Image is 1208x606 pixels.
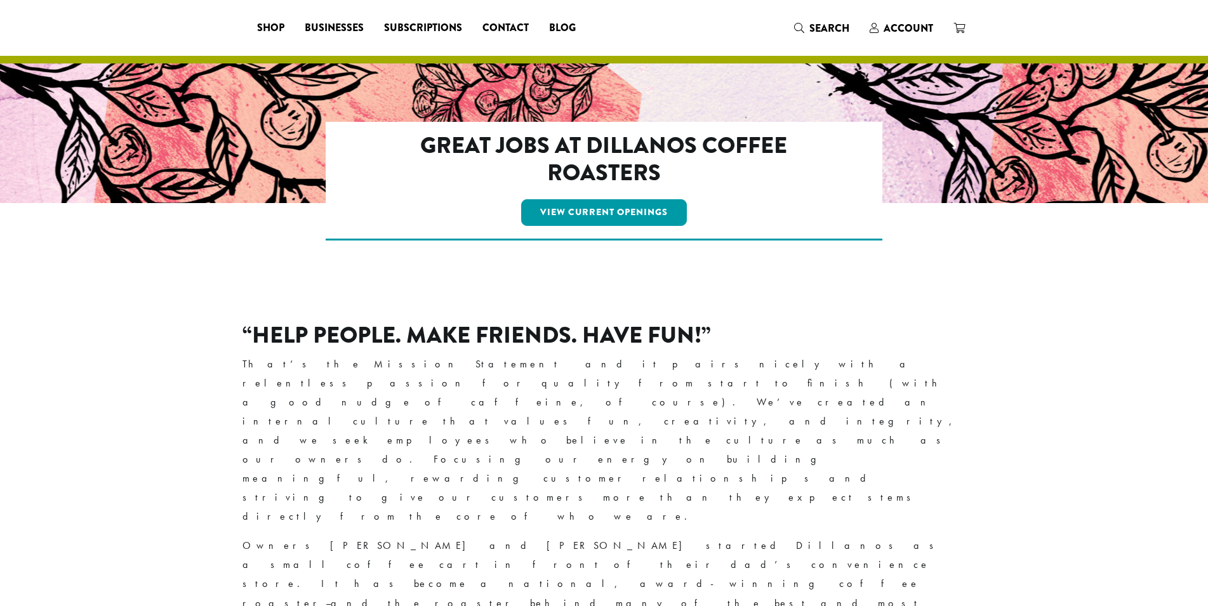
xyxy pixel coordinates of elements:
[384,20,462,36] span: Subscriptions
[242,355,966,527] p: That’s the Mission Statement and it pairs nicely with a relentless passion for quality from start...
[549,20,576,36] span: Blog
[305,20,364,36] span: Businesses
[247,18,295,38] a: Shop
[242,322,966,349] h2: “Help People. Make Friends. Have Fun!”
[482,20,529,36] span: Contact
[380,132,828,187] h2: Great Jobs at Dillanos Coffee Roasters
[257,20,284,36] span: Shop
[521,199,687,226] a: View Current Openings
[884,21,933,36] span: Account
[809,21,849,36] span: Search
[784,18,860,39] a: Search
